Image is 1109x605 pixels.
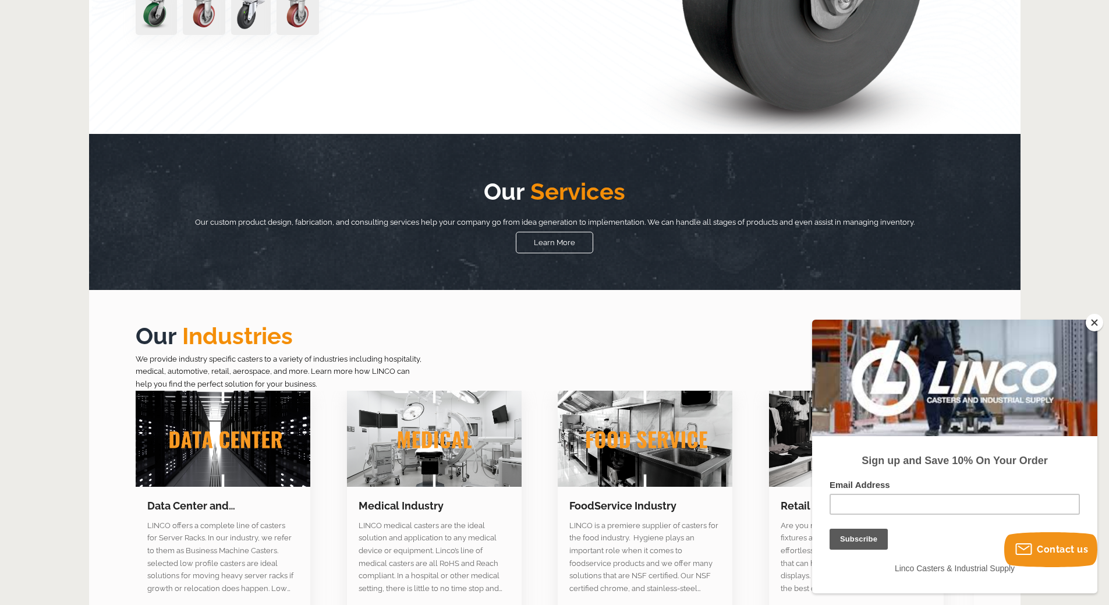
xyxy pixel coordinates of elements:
[359,500,444,512] a: Medical Industry
[83,244,203,253] span: Linco Casters & Industrial Supply
[769,519,944,595] section: Are you needing to move your store fixtures and display racks easily effortlessly? Check out our ...
[147,500,235,527] a: Data Center and Semiconductor
[558,519,732,595] section: LINCO is a premiere supplier of casters for the food industry. Hygiene plays an important role wh...
[176,322,293,349] span: Industries
[1037,544,1088,555] span: Contact us
[136,519,310,595] section: LINCO offers a complete line of casters for Server Racks. In our industry, we refer to them as Bu...
[182,175,927,208] h2: Our
[182,216,927,229] p: Our custom product design, fabrication, and consulting services help your company go from idea ge...
[781,500,855,512] a: Retail Industry
[13,17,71,38] button: Subscribe
[17,209,76,230] input: Subscribe
[1004,532,1097,567] button: Contact us
[1086,314,1103,331] button: Close
[516,232,593,253] a: Learn More
[49,135,235,147] strong: Sign up and Save 10% On Your Order
[17,160,268,174] label: Email Address
[569,500,676,512] a: FoodService Industry
[347,519,522,595] section: LINCO medical casters are the ideal solution and application to any medical device or equipment. ...
[136,353,427,391] p: We provide industry specific casters to a variety of industries including hospitality, medical, a...
[136,319,974,353] h2: Our
[525,178,625,205] span: Services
